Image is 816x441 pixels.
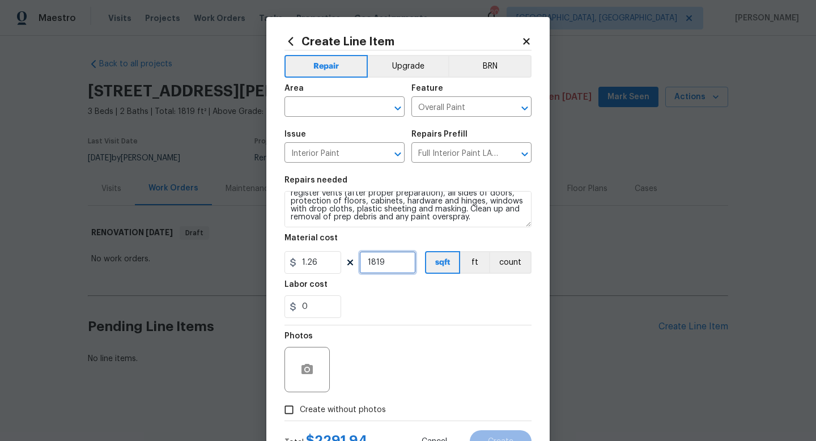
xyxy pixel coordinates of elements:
button: Open [517,146,533,162]
h5: Feature [411,84,443,92]
button: Upgrade [368,55,449,78]
button: Open [390,146,406,162]
button: Repair [284,55,368,78]
h5: Material cost [284,234,338,242]
button: Open [390,100,406,116]
button: ft [460,251,489,274]
h5: Labor cost [284,281,328,289]
span: Create without photos [300,404,386,416]
h2: Create Line Item [284,35,521,48]
button: Open [517,100,533,116]
h5: Repairs needed [284,176,347,184]
h5: Repairs Prefill [411,130,467,138]
button: sqft [425,251,460,274]
button: count [489,251,532,274]
h5: Issue [284,130,306,138]
h5: Area [284,84,304,92]
h5: Photos [284,332,313,340]
textarea: Full Interior paint - (walls, ceilings, trim, and doors) - PAINT PROVIDED BY OPENDOOR. All nails,... [284,191,532,227]
button: BRN [448,55,532,78]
